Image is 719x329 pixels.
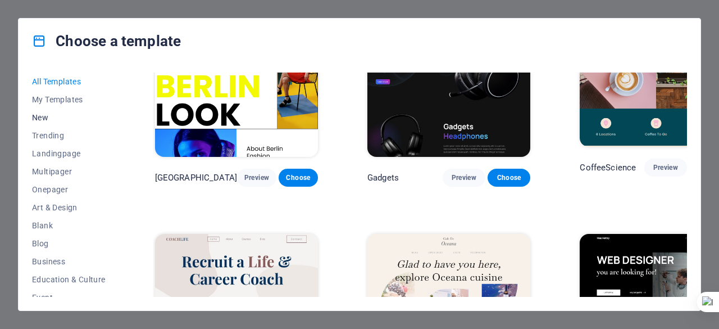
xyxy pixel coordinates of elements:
span: My Templates [32,95,106,104]
span: Landingpage [32,149,106,158]
p: CoffeeScience [580,162,636,173]
span: Event [32,293,106,302]
button: Preview [237,169,276,187]
span: Choose [288,173,309,182]
button: Blank [32,217,106,235]
button: My Templates [32,91,106,109]
span: Onepager [32,185,106,194]
span: Trending [32,131,106,140]
span: Preview [452,173,476,182]
span: Education & Culture [32,275,106,284]
span: Multipager [32,167,106,176]
span: New [32,113,106,122]
button: Multipager [32,163,106,181]
img: Gadgets [367,6,530,157]
button: Business [32,253,106,271]
button: Landingpage [32,145,106,163]
button: Choose [279,169,318,187]
p: [GEOGRAPHIC_DATA] [155,172,237,183]
button: Preview [644,159,687,177]
p: Gadgets [367,172,399,183]
span: Preview [653,163,678,172]
h4: Choose a template [32,32,181,50]
button: Event [32,289,106,307]
button: Education & Culture [32,271,106,289]
span: Preview [246,173,267,182]
span: Blank [32,221,106,230]
button: Art & Design [32,199,106,217]
button: All Templates [32,73,106,91]
span: Choose [497,173,521,182]
button: Preview [443,169,485,187]
button: New [32,109,106,127]
span: Blog [32,239,106,248]
img: BERLIN [155,6,318,157]
button: Blog [32,235,106,253]
span: All Templates [32,77,106,86]
button: Trending [32,127,106,145]
button: Choose [488,169,530,187]
button: Onepager [32,181,106,199]
span: Art & Design [32,203,106,212]
span: Business [32,257,106,266]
